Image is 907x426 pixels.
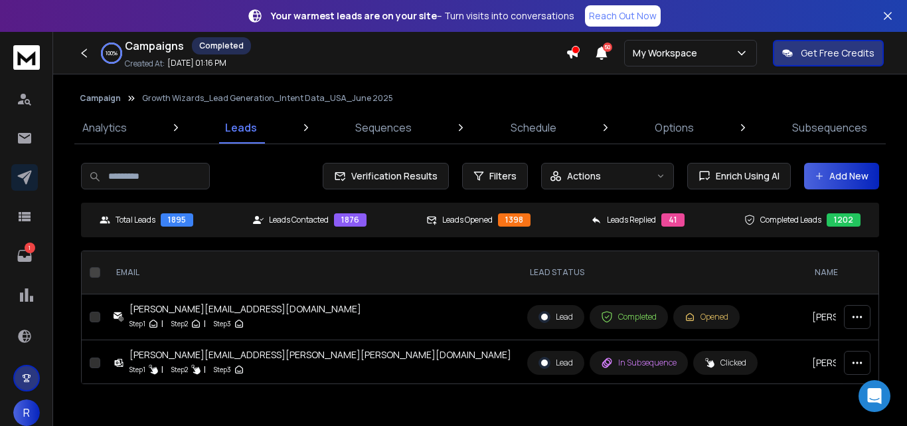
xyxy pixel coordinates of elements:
button: Filters [462,163,528,189]
a: Analytics [74,112,135,144]
div: Open Intercom Messenger [859,380,890,412]
p: Total Leads [116,215,155,225]
a: 1 [11,243,38,269]
button: Enrich Using AI [687,163,791,189]
button: Verification Results [323,163,449,189]
p: Options [655,120,694,136]
span: Enrich Using AI [710,169,780,183]
p: Analytics [82,120,127,136]
p: Leads Contacted [269,215,329,225]
span: Verification Results [346,169,438,183]
button: R [13,399,40,426]
div: Completed [192,37,251,54]
div: 1398 [498,213,531,227]
div: In Subsequence [601,357,677,369]
a: Leads [217,112,265,144]
p: 1 [25,243,35,253]
p: My Workspace [633,47,702,60]
p: Get Free Credits [801,47,874,60]
div: [PERSON_NAME][EMAIL_ADDRESS][PERSON_NAME][PERSON_NAME][DOMAIN_NAME] [129,348,511,362]
a: Options [647,112,702,144]
p: Leads [225,120,257,136]
div: 1202 [827,213,861,227]
p: Actions [567,169,601,183]
p: Step 1 [129,363,145,376]
th: LEAD STATUS [519,251,804,294]
p: Leads Replied [607,215,656,225]
div: 41 [661,213,685,227]
p: | [161,317,163,330]
th: EMAIL [106,251,519,294]
div: 1895 [161,213,193,227]
p: Sequences [355,120,412,136]
p: Step 2 [171,317,188,330]
a: Reach Out Now [585,5,661,27]
div: 1876 [334,213,367,227]
img: logo [13,45,40,70]
a: Sequences [347,112,420,144]
div: Completed [601,311,657,323]
h1: Campaigns [125,38,184,54]
p: Completed Leads [760,215,821,225]
div: Opened [685,312,728,322]
div: Lead [538,357,573,369]
p: Step 1 [129,317,145,330]
a: Schedule [503,112,564,144]
strong: Your warmest leads are on your site [271,9,437,22]
div: Lead [538,311,573,323]
div: Clicked [704,358,746,368]
p: | [204,317,206,330]
button: Get Free Credits [773,40,884,66]
button: Add New [804,163,879,189]
p: Growth Wizards_Lead Generation_Intent Data_USA_June 2025 [142,93,393,104]
button: Campaign [80,93,121,104]
a: Subsequences [784,112,875,144]
span: 50 [603,43,612,52]
p: Step 2 [171,363,188,376]
p: Leads Opened [442,215,493,225]
p: – Turn visits into conversations [271,9,574,23]
p: Schedule [511,120,556,136]
p: [DATE] 01:16 PM [167,58,226,68]
p: Created At: [125,58,165,69]
p: Step 3 [214,317,231,330]
p: Reach Out Now [589,9,657,23]
span: Filters [489,169,517,183]
div: [PERSON_NAME][EMAIL_ADDRESS][DOMAIN_NAME] [129,302,361,316]
p: Subsequences [792,120,867,136]
p: Step 3 [214,363,231,376]
p: | [204,363,206,376]
p: 100 % [106,49,118,57]
p: | [161,363,163,376]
